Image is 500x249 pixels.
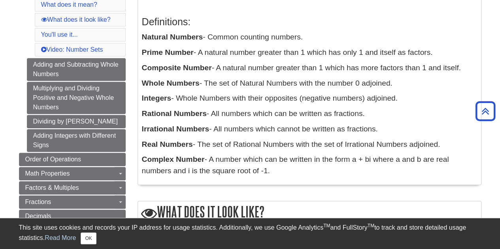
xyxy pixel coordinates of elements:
[142,108,477,120] p: - All numbers which can be written as fractions.
[19,181,126,195] a: Factors & Multiples
[142,48,194,56] b: Prime Number
[142,155,205,163] b: Complex Number
[142,33,203,41] b: Natural Numbers
[19,153,126,166] a: Order of Operations
[142,16,477,28] h3: Definitions:
[142,62,477,74] p: - A natural number greater than 1 which has more factors than 1 and itself.
[142,79,200,87] b: Whole Numbers
[45,234,76,241] a: Read More
[142,154,477,177] p: - A number which can be written in the form a + bi where a and b are real numbers and i is the sq...
[25,184,79,191] span: Factors & Multiples
[142,140,193,148] b: Real Numbers
[138,201,481,224] h2: What does it look like?
[25,198,51,205] span: Fractions
[27,58,126,81] a: Adding and Subtracting Whole Numbers
[142,32,477,43] p: - Common counting numbers.
[27,129,126,152] a: Adding Integers with Different Signs
[142,78,477,89] p: - The set of Natural Numbers with the number 0 adjoined.
[81,232,96,244] button: Close
[25,170,70,177] span: Math Properties
[142,47,477,58] p: - A natural number greater than 1 which has only 1 and itself as factors.
[25,156,81,163] span: Order of Operations
[142,125,209,133] b: Irrational Numbers
[27,82,126,114] a: Multiplying and Dividing Positive and Negative Whole Numbers
[19,167,126,180] a: Math Properties
[41,46,103,53] a: Video: Number Sets
[368,223,374,228] sup: TM
[27,115,126,128] a: Dividing by [PERSON_NAME]
[142,124,477,135] p: - All numbers which cannot be written as fractions.
[142,93,477,104] p: - Whole Numbers with their opposites (negative numbers) adjoined.
[41,16,111,23] a: What does it look like?
[142,109,207,118] b: Rational Numbers
[41,1,97,8] a: What does it mean?
[142,94,172,102] b: Integers
[323,223,330,228] sup: TM
[19,195,126,209] a: Fractions
[19,223,481,244] div: This site uses cookies and records your IP address for usage statistics. Additionally, we use Goo...
[41,31,78,38] a: You'll use it...
[473,106,498,116] a: Back to Top
[25,213,51,219] span: Decimals
[19,210,126,223] a: Decimals
[142,139,477,150] p: - The set of Rational Numbers with the set of Irrational Numbers adjoined.
[142,64,212,72] b: Composite Number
